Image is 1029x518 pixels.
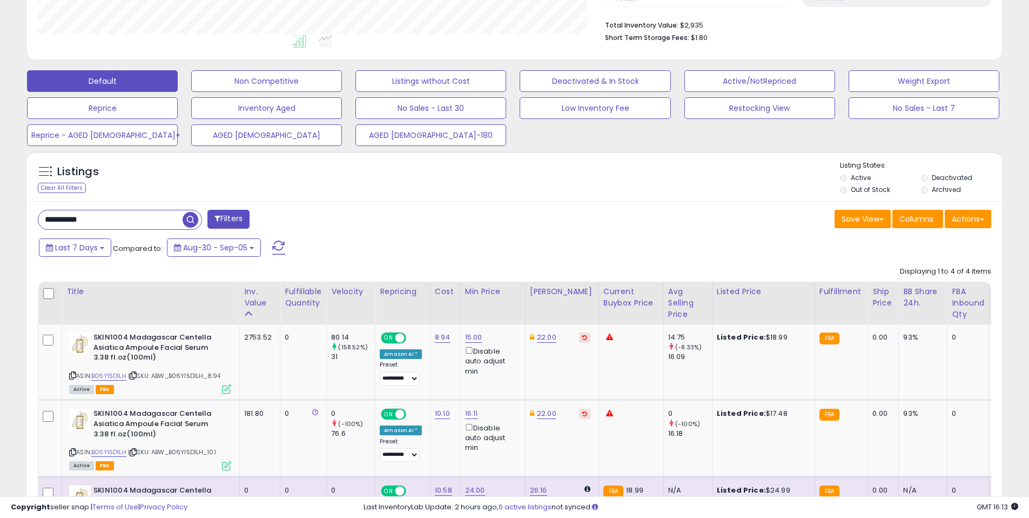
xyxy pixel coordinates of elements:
[840,161,1002,171] p: Listing States:
[364,502,1018,513] div: Last InventoryLab Update: 2 hours ago, not synced.
[465,485,485,496] a: 24.00
[605,21,678,30] b: Total Inventory Value:
[27,124,178,146] button: Reprice - AGED [DEMOGRAPHIC_DATA]+
[69,486,91,507] img: 31Kxg2RcOgL._SL40_.jpg
[435,485,452,496] a: 10.58
[952,286,984,320] div: FBA inbound Qty
[285,286,322,309] div: Fulfillable Quantity
[331,409,375,419] div: 0
[872,333,890,342] div: 0.00
[465,332,482,343] a: 15.00
[338,343,367,351] small: (158.52%)
[191,97,342,119] button: Inventory Aged
[285,486,318,495] div: 0
[605,33,689,42] b: Short Term Storage Fees:
[684,70,835,92] button: Active/NotRepriced
[717,408,766,419] b: Listed Price:
[465,408,478,419] a: 16.11
[355,70,506,92] button: Listings without Cost
[355,124,506,146] button: AGED [DEMOGRAPHIC_DATA]-180
[499,502,552,512] a: 6 active listings
[435,332,450,343] a: 8.94
[331,486,375,495] div: 0
[899,214,933,224] span: Columns
[128,371,220,380] span: | SKU: ABW_B06Y15D1LH_8.94
[380,438,422,462] div: Preset:
[382,334,395,343] span: ON
[207,210,250,229] button: Filters
[380,426,422,435] div: Amazon AI *
[465,286,521,297] div: Min Price
[903,333,939,342] div: 93%
[675,343,702,351] small: (-8.33%)
[244,333,272,342] div: 2753.52
[520,97,670,119] button: Low Inventory Fee
[69,461,94,470] span: All listings currently available for purchase on Amazon
[435,286,456,297] div: Cost
[668,486,704,495] div: N/A
[675,420,700,428] small: (-100%)
[91,448,126,457] a: B06Y15D1LH
[191,70,342,92] button: Non Competitive
[819,409,839,421] small: FBA
[140,502,187,512] a: Privacy Policy
[96,461,114,470] span: FBA
[977,502,1018,512] span: 2025-09-13 16:13 GMT
[668,429,712,439] div: 16.18
[55,242,98,253] span: Last 7 Days
[92,502,138,512] a: Terms of Use
[285,333,318,342] div: 0
[69,333,91,354] img: 31Kxg2RcOgL._SL40_.jpg
[191,124,342,146] button: AGED [DEMOGRAPHIC_DATA]
[851,173,871,182] label: Active
[435,408,450,419] a: 10.10
[819,286,863,297] div: Fulfillment
[183,242,247,253] span: Aug-30 - Sep-05
[900,267,991,277] div: Displaying 1 to 4 of 4 items
[69,409,231,469] div: ASIN:
[38,183,86,193] div: Clear All Filters
[128,448,216,456] span: | SKU: ABW_B06Y15D1LH_10.1
[167,238,261,257] button: Aug-30 - Sep-05
[39,238,111,257] button: Last 7 Days
[952,409,980,419] div: 0
[835,210,891,228] button: Save View
[903,409,939,419] div: 93%
[380,286,426,297] div: Repricing
[626,485,643,495] span: 18.99
[668,286,708,320] div: Avg Selling Price
[244,409,272,419] div: 181.80
[945,210,991,228] button: Actions
[952,486,980,495] div: 0
[872,286,894,309] div: Ship Price
[603,286,659,309] div: Current Buybox Price
[331,286,371,297] div: Velocity
[465,345,517,376] div: Disable auto adjust min
[520,70,670,92] button: Deactivated & In Stock
[27,97,178,119] button: Reprice
[605,18,983,31] li: $2,935
[952,333,980,342] div: 0
[331,429,375,439] div: 76.6
[603,486,623,497] small: FBA
[717,332,766,342] b: Listed Price:
[244,486,272,495] div: 0
[96,385,114,394] span: FBA
[380,361,422,386] div: Preset:
[91,371,126,381] a: B06Y15D1LH
[93,409,225,442] b: SKIN1004 Madagascar Centella Asiatica Ampoule Facial Serum 3.38 fl.oz(100ml)
[668,352,712,362] div: 16.09
[331,352,375,362] div: 31
[872,409,890,419] div: 0.00
[903,286,943,309] div: BB Share 24h.
[405,334,422,343] span: OFF
[405,410,422,419] span: OFF
[93,333,225,366] b: SKIN1004 Madagascar Centella Asiatica Ampoule Facial Serum 3.38 fl.oz(100ml)
[11,502,50,512] strong: Copyright
[668,409,712,419] div: 0
[717,286,810,297] div: Listed Price
[684,97,835,119] button: Restocking View
[530,286,594,297] div: [PERSON_NAME]
[932,185,961,194] label: Archived
[537,332,556,343] a: 22.00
